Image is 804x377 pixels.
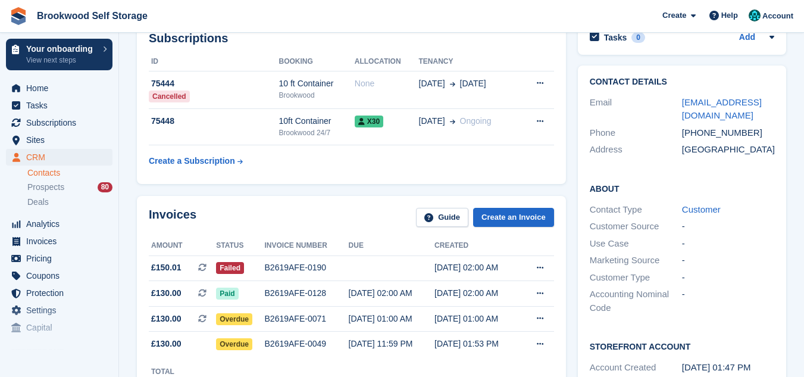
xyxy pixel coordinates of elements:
[151,261,182,274] span: £150.01
[682,143,774,157] div: [GEOGRAPHIC_DATA]
[355,77,419,90] div: None
[149,208,196,228] h2: Invoices
[590,203,682,217] div: Contact Type
[149,236,216,256] th: Amount
[265,236,349,256] th: Invoice number
[26,55,97,66] p: View next steps
[6,39,112,70] a: Your onboarding View next steps
[662,10,686,21] span: Create
[434,338,520,350] div: [DATE] 01:53 PM
[590,288,682,314] div: Accounting Nominal Code
[149,150,243,172] a: Create a Subscription
[762,10,793,22] span: Account
[26,132,98,148] span: Sites
[682,126,774,140] div: [PHONE_NUMBER]
[590,340,774,352] h2: Storefront Account
[434,236,520,256] th: Created
[26,302,98,319] span: Settings
[6,250,112,267] a: menu
[26,114,98,131] span: Subscriptions
[149,52,279,71] th: ID
[6,149,112,166] a: menu
[434,261,520,274] div: [DATE] 02:00 AM
[682,237,774,251] div: -
[460,77,486,90] span: [DATE]
[682,361,774,375] div: [DATE] 01:47 PM
[27,181,112,194] a: Prospects 80
[216,288,238,300] span: Paid
[151,366,182,377] div: Total
[355,52,419,71] th: Allocation
[98,182,112,192] div: 80
[590,254,682,267] div: Marketing Source
[10,7,27,25] img: stora-icon-8386f47178a22dfd0bd8f6a31ec36ba5ce8667c1dd55bd0f319d3a0aa187defe.svg
[631,32,645,43] div: 0
[265,313,349,325] div: B2619AFE-0071
[6,80,112,96] a: menu
[419,115,445,127] span: [DATE]
[11,346,118,358] span: Storefront
[265,261,349,274] div: B2619AFE-0190
[26,233,98,250] span: Invoices
[6,114,112,131] a: menu
[590,220,682,233] div: Customer Source
[216,262,244,274] span: Failed
[279,77,355,90] div: 10 ft Container
[27,196,112,208] a: Deals
[434,313,520,325] div: [DATE] 01:00 AM
[460,116,492,126] span: Ongoing
[149,77,279,90] div: 75444
[590,271,682,285] div: Customer Type
[6,233,112,250] a: menu
[473,208,554,228] a: Create an Invoice
[355,116,383,127] span: X30
[26,319,98,336] span: Capital
[216,313,252,325] span: Overdue
[590,126,682,140] div: Phone
[349,287,434,300] div: [DATE] 02:00 AM
[149,32,554,45] h2: Subscriptions
[682,288,774,314] div: -
[604,32,627,43] h2: Tasks
[739,31,755,45] a: Add
[32,6,152,26] a: Brookwood Self Storage
[27,167,112,179] a: Contacts
[682,254,774,267] div: -
[682,97,762,121] a: [EMAIL_ADDRESS][DOMAIN_NAME]
[279,127,355,138] div: Brookwood 24/7
[416,208,468,228] a: Guide
[6,132,112,148] a: menu
[682,220,774,233] div: -
[749,10,761,21] img: Holly/Tom/Duncan
[151,287,182,300] span: £130.00
[26,97,98,114] span: Tasks
[26,45,97,53] p: Your onboarding
[419,52,520,71] th: Tenancy
[149,91,190,102] div: Cancelled
[349,236,434,256] th: Due
[279,90,355,101] div: Brookwood
[6,216,112,232] a: menu
[265,287,349,300] div: B2619AFE-0128
[26,267,98,284] span: Coupons
[590,237,682,251] div: Use Case
[279,115,355,127] div: 10ft Container
[26,250,98,267] span: Pricing
[434,287,520,300] div: [DATE] 02:00 AM
[27,182,64,193] span: Prospects
[590,361,682,375] div: Account Created
[265,338,349,350] div: B2619AFE-0049
[349,313,434,325] div: [DATE] 01:00 AM
[349,338,434,350] div: [DATE] 11:59 PM
[216,236,264,256] th: Status
[26,149,98,166] span: CRM
[6,285,112,301] a: menu
[151,313,182,325] span: £130.00
[216,338,252,350] span: Overdue
[590,96,682,123] div: Email
[419,77,445,90] span: [DATE]
[26,285,98,301] span: Protection
[6,97,112,114] a: menu
[151,338,182,350] span: £130.00
[590,77,774,87] h2: Contact Details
